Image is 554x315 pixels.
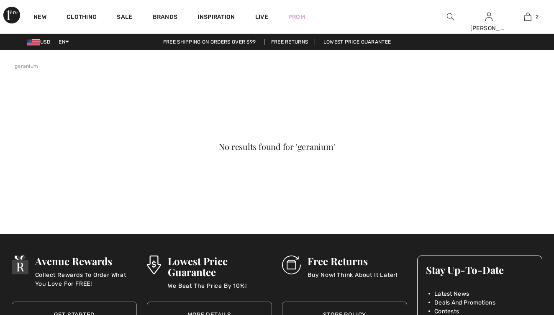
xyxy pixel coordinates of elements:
img: My Bag [524,12,531,22]
h3: Stay Up-To-Date [426,264,533,275]
p: Collect Rewards To Order What You Love For FREE! [35,271,137,287]
a: New [33,13,46,22]
img: 1ère Avenue [3,7,20,23]
a: Lowest Price Guarantee [317,39,398,45]
a: Sale [117,13,132,22]
img: Free Returns [282,256,301,274]
span: USD [27,39,54,45]
a: 2 [509,12,547,22]
a: geranium [15,63,38,69]
span: EN [59,39,69,45]
span: 2 [536,13,539,21]
h3: Free Returns [308,256,398,266]
span: Inspiration [197,13,235,22]
img: My Info [485,12,492,22]
img: Lowest Price Guarantee [147,256,161,274]
img: US Dollar [27,39,40,46]
a: Prom [288,13,305,21]
a: Brands [153,13,178,22]
span: Latest News [434,289,469,298]
p: We Beat The Price By 10%! [168,281,272,298]
div: [PERSON_NAME] [470,24,508,33]
a: Live [255,13,268,21]
a: Free shipping on orders over $99 [156,39,263,45]
a: Free Returns [264,39,315,45]
img: Avenue Rewards [12,256,28,274]
img: search the website [447,12,454,22]
div: No results found for 'geranium' [41,142,513,151]
a: Sign In [485,13,492,21]
span: Deals And Promotions [434,298,495,307]
h3: Lowest Price Guarantee [168,256,272,277]
a: Clothing [67,13,97,22]
p: Buy Now! Think About It Later! [308,271,398,287]
h3: Avenue Rewards [35,256,137,266]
